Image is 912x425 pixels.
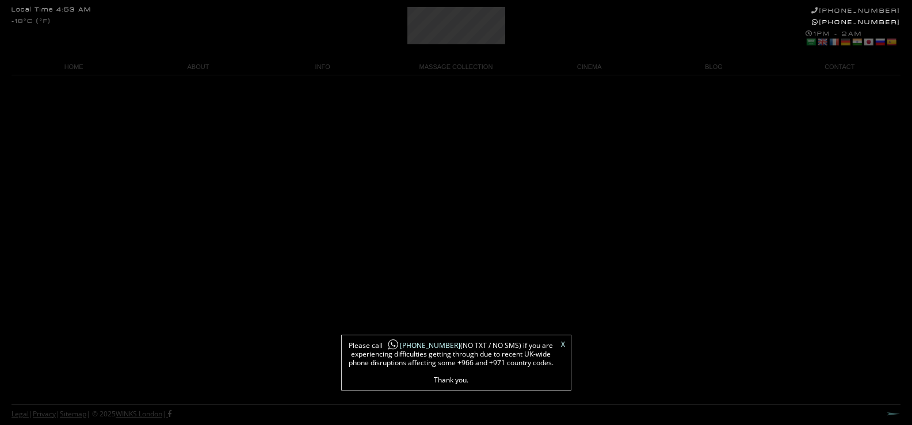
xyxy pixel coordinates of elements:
a: German [840,37,850,47]
a: ABOUT [136,59,260,75]
a: Next [887,412,900,416]
a: Sitemap [60,409,86,419]
a: HOME [12,59,136,75]
div: 1PM - 2AM [806,30,900,48]
a: MASSAGE COLLECTION [385,59,527,75]
a: WINKS London [116,409,162,419]
a: X [561,341,565,348]
span: Please call (NO TXT / NO SMS) if you are experiencing difficulties getting through due to recent ... [348,341,555,384]
div: -18°C (°F) [12,18,51,25]
a: Arabic [806,37,816,47]
a: Spanish [886,37,896,47]
a: CONTACT [776,59,900,75]
a: Privacy [33,409,56,419]
div: | | | © 2025 | [12,405,171,423]
a: English [817,37,827,47]
a: Legal [12,409,29,419]
a: [PHONE_NUMBER] [812,18,900,26]
a: CINEMA [527,59,651,75]
img: whatsapp-icon1.png [387,339,399,351]
a: [PHONE_NUMBER] [383,340,460,350]
a: French [829,37,839,47]
div: Local Time 4:53 AM [12,7,91,13]
a: Russian [875,37,885,47]
a: Japanese [863,37,873,47]
a: BLOG [651,59,776,75]
a: Hindi [852,37,862,47]
a: [PHONE_NUMBER] [811,7,900,14]
a: INFO [261,59,385,75]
